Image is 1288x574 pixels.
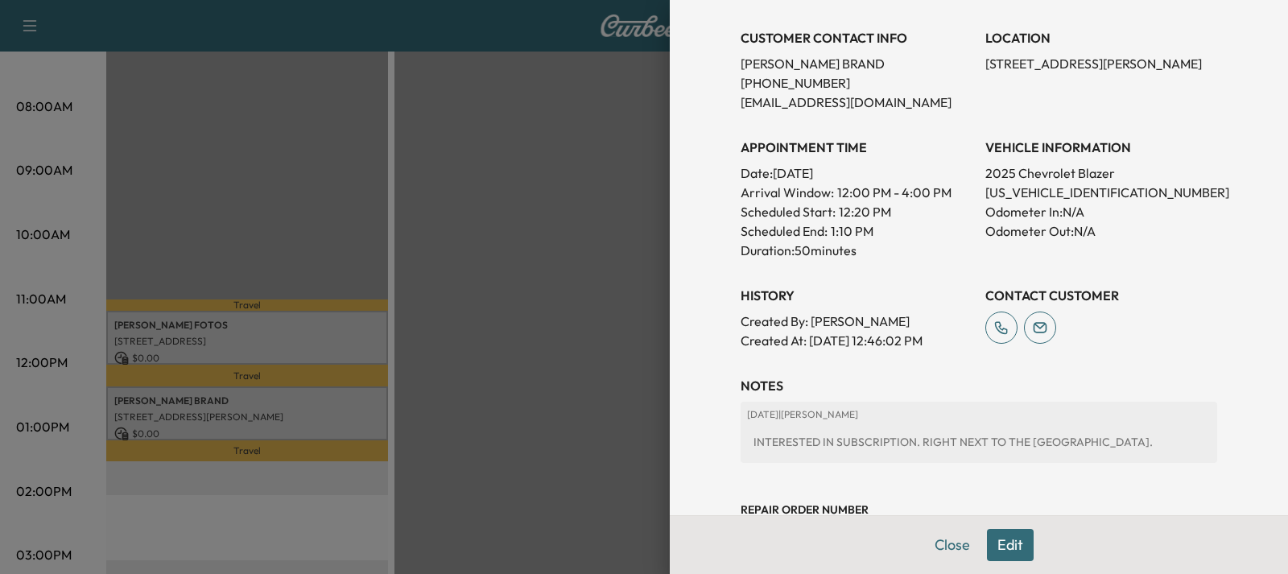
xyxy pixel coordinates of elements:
p: [PHONE_NUMBER] [741,73,972,93]
p: [PERSON_NAME] BRAND [741,54,972,73]
h3: VEHICLE INFORMATION [985,138,1217,157]
h3: CONTACT CUSTOMER [985,286,1217,305]
span: 12:00 PM - 4:00 PM [837,183,952,202]
div: INTERESTED IN SUBSCRIPTION. RIGHT NEXT TO THE [GEOGRAPHIC_DATA]. [747,427,1211,456]
p: [EMAIL_ADDRESS][DOMAIN_NAME] [741,93,972,112]
h3: NOTES [741,376,1217,395]
p: [STREET_ADDRESS][PERSON_NAME] [985,54,1217,73]
p: Scheduled End: [741,221,828,241]
h3: Repair Order number [741,502,1217,518]
p: 2025 Chevrolet Blazer [985,163,1217,183]
h3: APPOINTMENT TIME [741,138,972,157]
p: Odometer In: N/A [985,202,1217,221]
p: 1:10 PM [831,221,873,241]
p: Duration: 50 minutes [741,241,972,260]
h3: LOCATION [985,28,1217,47]
p: Created By : [PERSON_NAME] [741,312,972,331]
p: Arrival Window: [741,183,972,202]
p: Scheduled Start: [741,202,836,221]
h3: CUSTOMER CONTACT INFO [741,28,972,47]
h3: History [741,286,972,305]
p: [DATE] | [PERSON_NAME] [747,408,1211,421]
p: Odometer Out: N/A [985,221,1217,241]
p: Created At : [DATE] 12:46:02 PM [741,331,972,350]
button: Close [924,529,980,561]
p: 12:20 PM [839,202,891,221]
p: Date: [DATE] [741,163,972,183]
button: Edit [987,529,1034,561]
p: [US_VEHICLE_IDENTIFICATION_NUMBER] [985,183,1217,202]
